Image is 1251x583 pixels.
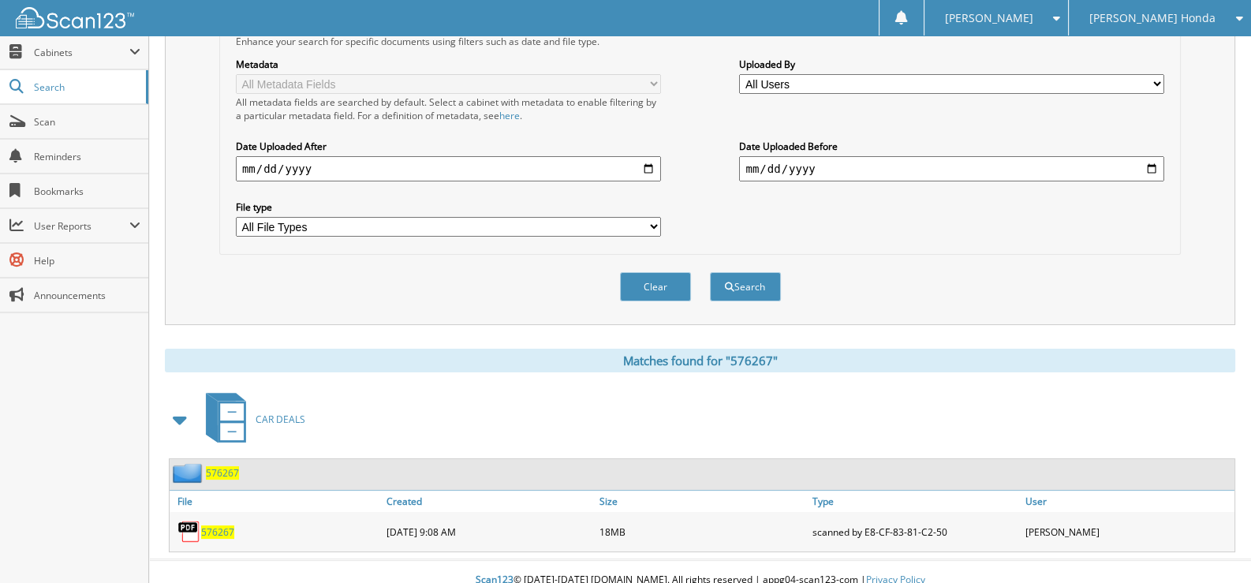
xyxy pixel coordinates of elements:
[236,156,661,181] input: start
[177,520,201,544] img: PDF.png
[236,95,661,122] div: All metadata fields are searched by default. Select a cabinet with metadata to enable filtering b...
[383,516,596,547] div: [DATE] 9:08 AM
[34,150,140,163] span: Reminders
[34,219,129,233] span: User Reports
[596,491,808,512] a: Size
[34,80,138,94] span: Search
[165,349,1235,372] div: Matches found for "576267"
[16,7,134,28] img: scan123-logo-white.svg
[1089,13,1216,23] span: [PERSON_NAME] Honda
[944,13,1033,23] span: [PERSON_NAME]
[196,388,305,450] a: CAR DEALS
[34,254,140,267] span: Help
[1172,507,1251,583] iframe: Chat Widget
[383,491,596,512] a: Created
[620,272,691,301] button: Clear
[34,46,129,59] span: Cabinets
[201,525,234,539] a: 576267
[170,491,383,512] a: File
[34,115,140,129] span: Scan
[1021,516,1234,547] div: [PERSON_NAME]
[739,140,1164,153] label: Date Uploaded Before
[34,289,140,302] span: Announcements
[710,272,781,301] button: Search
[808,491,1021,512] a: Type
[808,516,1021,547] div: scanned by E8-CF-83-81-C2-50
[34,185,140,198] span: Bookmarks
[739,156,1164,181] input: end
[739,58,1164,71] label: Uploaded By
[228,35,1172,48] div: Enhance your search for specific documents using filters such as date and file type.
[256,413,305,426] span: CAR DEALS
[1021,491,1234,512] a: User
[596,516,808,547] div: 18MB
[499,109,520,122] a: here
[206,466,239,480] a: 576267
[236,140,661,153] label: Date Uploaded After
[173,463,206,483] img: folder2.png
[236,200,661,214] label: File type
[236,58,661,71] label: Metadata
